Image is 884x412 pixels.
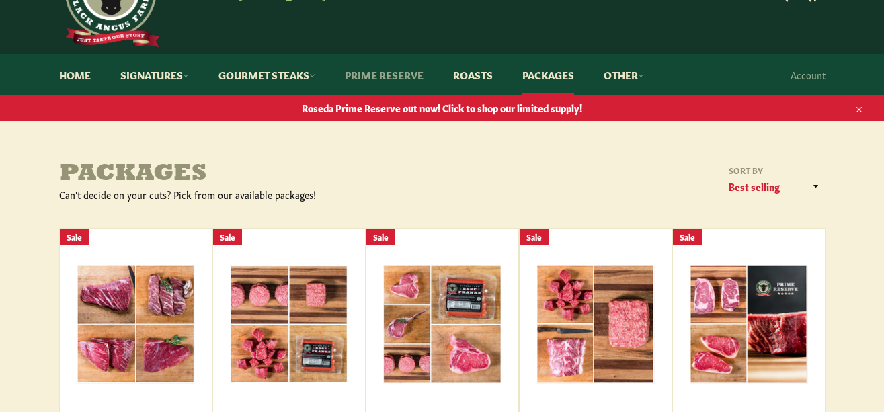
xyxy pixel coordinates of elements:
label: Sort by [725,165,826,176]
div: Can't decide on your cuts? Pick from our available packages! [59,188,442,201]
div: Sale [520,229,549,245]
img: Grill Master Pack [383,265,501,384]
img: Host With The Most [536,265,655,384]
a: Signatures [107,54,202,95]
a: Gourmet Steaks [205,54,329,95]
a: Prime Reserve [331,54,437,95]
a: Home [46,54,104,95]
div: Sale [213,229,242,245]
img: Passport Pack [77,265,195,383]
img: Prime Reserve Basics Bundle [690,265,808,384]
a: Account [784,55,832,95]
h1: Packages [59,161,442,188]
a: Packages [509,54,588,95]
div: Sale [366,229,395,245]
a: Other [590,54,657,95]
img: Favorites Sampler [230,265,348,383]
a: Roasts [440,54,506,95]
div: Sale [673,229,702,245]
div: Sale [60,229,89,245]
